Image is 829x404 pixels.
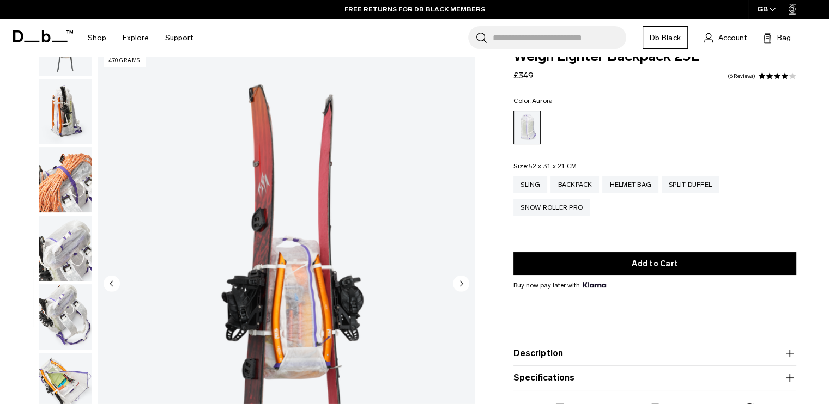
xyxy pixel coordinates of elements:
[513,252,796,275] button: Add to Cart
[453,275,469,293] button: Next slide
[704,31,747,44] a: Account
[39,79,92,144] img: Weigh_Lighter_Backpack_25L_10.png
[513,70,534,81] span: £349
[513,280,606,290] span: Buy now pay later with
[513,371,796,384] button: Specifications
[38,284,92,350] button: Weigh_Lighter_Backpack_25L_13.png
[344,4,485,14] a: FREE RETURNS FOR DB BLACK MEMBERS
[513,347,796,360] button: Description
[80,19,201,57] nav: Main Navigation
[602,176,658,193] a: Helmet Bag
[777,32,791,44] span: Bag
[513,50,796,64] span: Weigh Lighter Backpack 25L
[513,97,553,104] legend: Color:
[513,163,577,169] legend: Size:
[104,55,145,66] p: 470 grams
[513,199,590,216] a: Snow Roller Pro
[662,176,719,193] a: Split Duffel
[643,26,688,49] a: Db Black
[528,162,577,170] span: 52 x 31 x 21 CM
[513,176,547,193] a: Sling
[88,19,106,57] a: Shop
[728,74,755,79] a: 6 reviews
[39,147,92,212] img: Weigh_Lighter_Backpack_25L_11.png
[165,19,193,57] a: Support
[38,78,92,145] button: Weigh_Lighter_Backpack_25L_10.png
[38,215,92,281] button: Weigh_Lighter_Backpack_25L_12.png
[718,32,747,44] span: Account
[550,176,599,193] a: Backpack
[532,97,553,105] span: Aurora
[39,216,92,281] img: Weigh_Lighter_Backpack_25L_12.png
[513,111,541,144] a: Aurora
[123,19,149,57] a: Explore
[763,31,791,44] button: Bag
[38,146,92,213] button: Weigh_Lighter_Backpack_25L_11.png
[583,282,606,287] img: {"height" => 20, "alt" => "Klarna"}
[104,275,120,293] button: Previous slide
[39,284,92,350] img: Weigh_Lighter_Backpack_25L_13.png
